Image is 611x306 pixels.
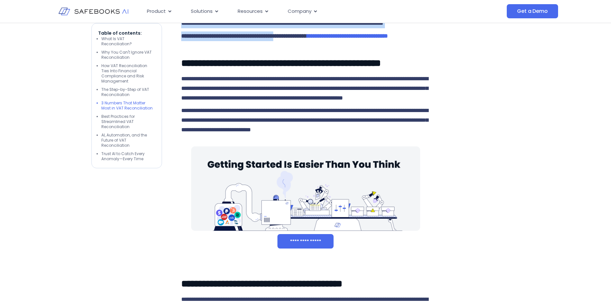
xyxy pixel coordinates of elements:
span: Solutions [191,8,213,15]
div: Menu Toggle [142,5,443,18]
p: Table of contents: [98,30,155,36]
nav: Menu [142,5,443,18]
li: Trust AI to Catch Every Anomaly—Every Time [101,151,155,162]
li: Best Practices for Streamlined VAT Reconciliation [101,114,155,129]
span: Get a Demo [517,8,547,14]
li: The Step-by-Step of VAT Reconciliation [101,87,155,97]
li: What Is VAT Reconciliation? [101,36,155,47]
li: Why You Can't Ignore VAT Reconciliation [101,50,155,60]
span: Company [288,8,311,15]
span: Product [147,8,166,15]
li: 3 Numbers That Matter Most in VAT Reconciliation [101,101,155,111]
li: How VAT Reconciliation Ties Into Financial Compliance and Risk Management [101,63,155,84]
li: AI, Automation, and the Future of VAT Reconciliation [101,133,155,148]
a: Get a Demo [507,4,558,18]
span: Resources [238,8,263,15]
